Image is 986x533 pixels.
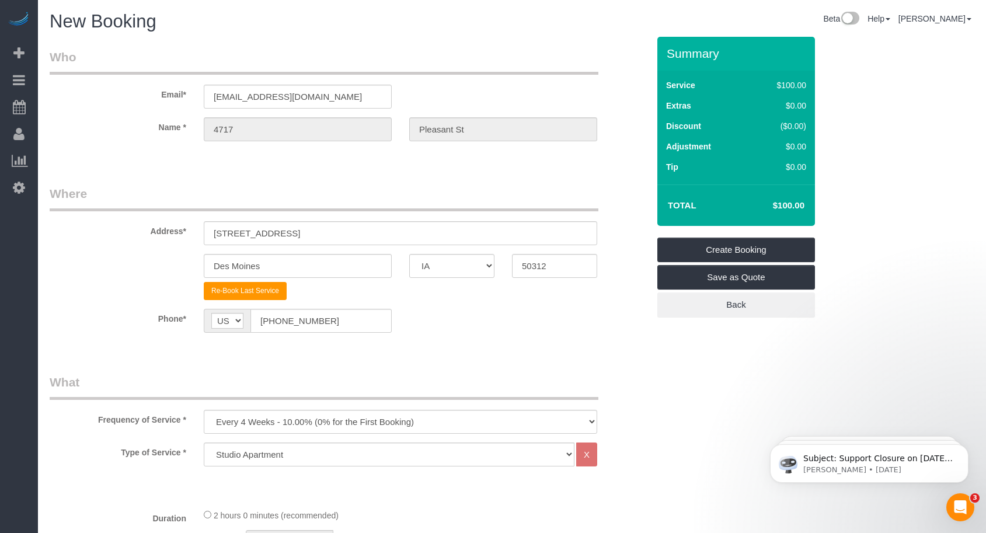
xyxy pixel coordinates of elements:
img: New interface [840,12,859,27]
label: Name * [41,117,195,133]
iframe: Intercom notifications message [752,420,986,501]
label: Duration [41,508,195,524]
a: [PERSON_NAME] [898,14,971,23]
h3: Summary [667,47,809,60]
input: Last Name* [409,117,597,141]
label: Email* [41,85,195,100]
legend: What [50,374,598,400]
input: Phone* [250,309,392,333]
label: Extras [666,100,691,112]
div: $100.00 [752,79,806,91]
div: $0.00 [752,141,806,152]
label: Type of Service * [41,443,195,458]
div: $0.00 [752,161,806,173]
a: Help [867,14,890,23]
span: New Booking [50,11,156,32]
label: Service [666,79,695,91]
a: Create Booking [657,238,815,262]
a: Back [657,292,815,317]
span: 3 [970,493,980,503]
input: First Name* [204,117,392,141]
label: Address* [41,221,195,237]
a: Save as Quote [657,265,815,290]
button: Re-Book Last Service [204,282,287,300]
iframe: Intercom live chat [946,493,974,521]
label: Phone* [41,309,195,325]
img: Automaid Logo [7,12,30,28]
span: 2 hours 0 minutes (recommended) [214,511,339,520]
label: Adjustment [666,141,711,152]
legend: Where [50,185,598,211]
input: Email* [204,85,392,109]
input: City* [204,254,392,278]
h4: $100.00 [738,201,804,211]
div: ($0.00) [752,120,806,132]
legend: Who [50,48,598,75]
label: Discount [666,120,701,132]
input: Zip Code* [512,254,597,278]
label: Tip [666,161,678,173]
div: $0.00 [752,100,806,112]
a: Beta [823,14,859,23]
label: Frequency of Service * [41,410,195,426]
strong: Total [668,200,696,210]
